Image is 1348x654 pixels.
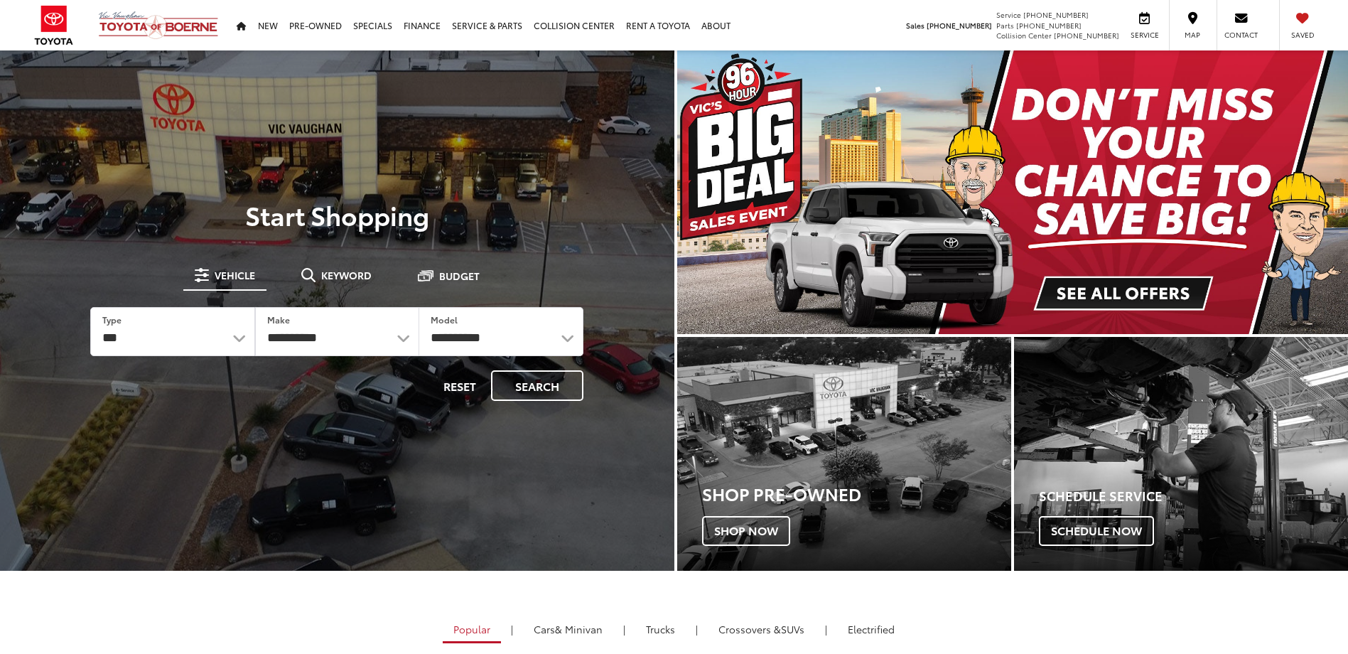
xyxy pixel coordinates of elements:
[996,30,1052,41] span: Collision Center
[821,622,831,636] li: |
[718,622,781,636] span: Crossovers &
[1014,337,1348,571] a: Schedule Service Schedule Now
[1039,489,1348,503] h4: Schedule Service
[927,20,992,31] span: [PHONE_NUMBER]
[708,617,815,641] a: SUVs
[702,484,1011,503] h3: Shop Pre-Owned
[555,622,603,636] span: & Minivan
[1039,516,1154,546] span: Schedule Now
[491,370,583,401] button: Search
[443,617,501,643] a: Popular
[702,516,790,546] span: Shop Now
[1128,30,1160,40] span: Service
[102,313,122,326] label: Type
[267,313,290,326] label: Make
[837,617,905,641] a: Electrified
[1016,20,1082,31] span: [PHONE_NUMBER]
[692,622,701,636] li: |
[215,270,255,280] span: Vehicle
[439,271,480,281] span: Budget
[1287,30,1318,40] span: Saved
[98,11,219,40] img: Vic Vaughan Toyota of Boerne
[620,622,629,636] li: |
[523,617,613,641] a: Cars
[431,313,458,326] label: Model
[431,370,488,401] button: Reset
[906,20,924,31] span: Sales
[321,270,372,280] span: Keyword
[1014,337,1348,571] div: Toyota
[996,20,1014,31] span: Parts
[1023,9,1089,20] span: [PHONE_NUMBER]
[635,617,686,641] a: Trucks
[677,337,1011,571] div: Toyota
[507,622,517,636] li: |
[1177,30,1208,40] span: Map
[996,9,1021,20] span: Service
[677,337,1011,571] a: Shop Pre-Owned Shop Now
[60,200,615,229] p: Start Shopping
[1224,30,1258,40] span: Contact
[1054,30,1119,41] span: [PHONE_NUMBER]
